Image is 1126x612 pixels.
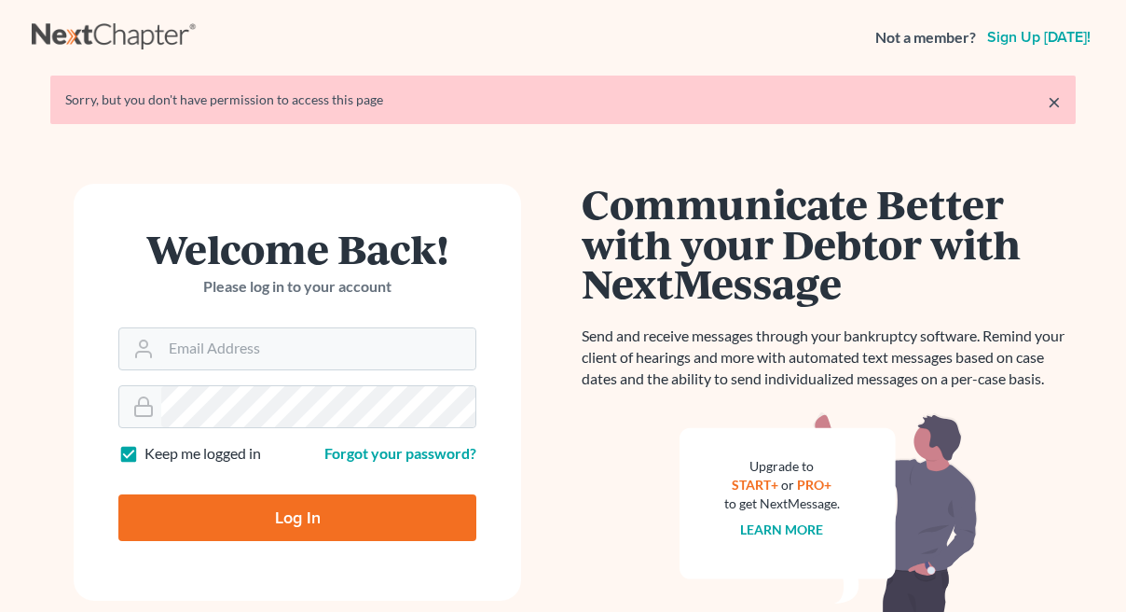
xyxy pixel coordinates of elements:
[741,522,824,537] a: Learn more
[724,494,840,513] div: to get NextMessage.
[118,229,476,269] h1: Welcome Back!
[324,444,476,462] a: Forgot your password?
[1048,90,1061,113] a: ×
[144,443,261,465] label: Keep me logged in
[65,90,1061,109] div: Sorry, but you don't have permission to access this page
[118,494,476,541] input: Log In
[875,27,976,49] strong: Not a member?
[798,477,832,493] a: PRO+
[733,477,779,493] a: START+
[582,184,1076,303] h1: Communicate Better with your Debtor with NextMessage
[724,457,840,476] div: Upgrade to
[782,477,795,493] span: or
[582,326,1076,390] p: Send and receive messages through your bankruptcy software. Remind your client of hearings and mo...
[118,276,476,298] p: Please log in to your account
[161,328,475,369] input: Email Address
[983,30,1094,45] a: Sign up [DATE]!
